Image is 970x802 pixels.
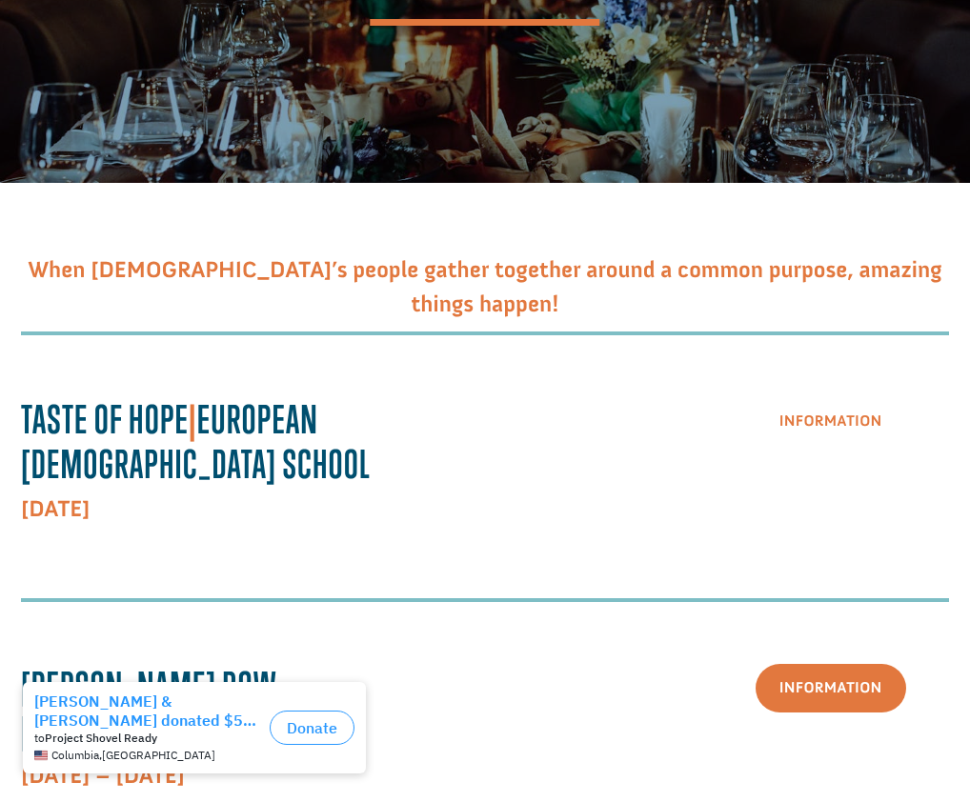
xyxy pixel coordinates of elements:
[45,58,157,72] strong: Project Shovel Ready
[21,495,90,523] strong: [DATE]
[270,38,354,72] button: Donate
[756,397,906,446] a: Information
[21,396,371,487] strong: Taste Of Hope European [DEMOGRAPHIC_DATA] School
[51,76,215,90] span: Columbia , [GEOGRAPHIC_DATA]
[34,59,262,72] div: to
[189,396,197,442] span: |
[756,664,906,712] a: Information
[34,76,48,90] img: US.png
[21,663,276,753] span: [PERSON_NAME] Bow [PERSON_NAME]
[34,19,262,57] div: [PERSON_NAME] & [PERSON_NAME] donated $50
[28,256,941,318] span: When [DEMOGRAPHIC_DATA]’s people gather together around a common purpose, amazing things happen!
